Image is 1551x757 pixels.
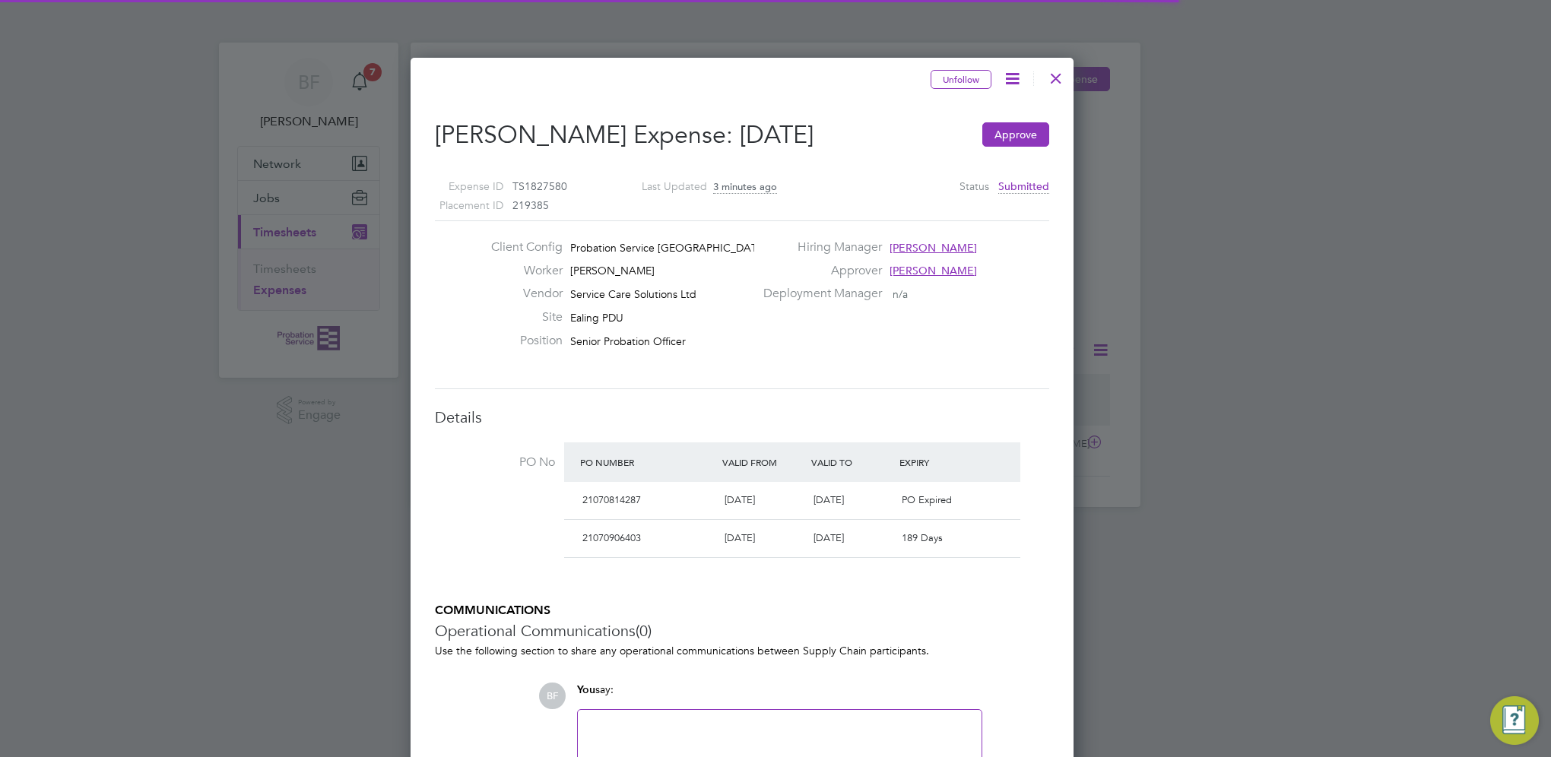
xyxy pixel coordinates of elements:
[754,263,882,279] label: Approver
[435,119,1049,151] h2: [PERSON_NAME] Expense:
[570,334,686,348] span: Senior Probation Officer
[435,407,1049,427] h3: Details
[931,70,991,90] button: Unfollow
[896,448,985,476] div: Expiry
[479,286,563,302] label: Vendor
[435,644,1049,657] p: Use the following section to share any operational communications between Supply Chain participants.
[576,448,718,476] div: PO Number
[416,177,503,196] label: Expense ID
[479,263,563,279] label: Worker
[582,531,641,544] span: 21070906403
[740,120,814,150] span: [DATE]
[718,448,807,476] div: Valid From
[754,286,882,302] label: Deployment Manager
[570,287,696,301] span: Service Care Solutions Ltd
[539,683,566,709] span: BF
[570,311,623,325] span: Ealing PDU
[570,264,655,277] span: [PERSON_NAME]
[577,683,595,696] span: You
[435,621,1049,641] h3: Operational Communications
[479,309,563,325] label: Site
[959,177,989,196] label: Status
[814,531,844,544] span: [DATE]
[620,177,707,196] label: Last Updated
[893,287,908,301] span: n/a
[754,239,882,255] label: Hiring Manager
[577,683,982,709] div: say:
[479,333,563,349] label: Position
[890,241,977,255] span: [PERSON_NAME]
[1490,696,1539,745] button: Engage Resource Center
[416,196,503,215] label: Placement ID
[982,122,1049,147] button: Approve
[582,493,641,506] span: 21070814287
[435,603,1049,619] h5: COMMUNICATIONS
[725,493,755,506] span: [DATE]
[814,493,844,506] span: [DATE]
[570,241,767,255] span: Probation Service [GEOGRAPHIC_DATA]
[435,455,555,470] label: PO No
[512,198,549,212] span: 219385
[998,179,1049,194] span: Submitted
[713,180,777,194] span: 3 minutes ago
[512,179,567,193] span: TS1827580
[890,264,977,277] span: [PERSON_NAME]
[479,239,563,255] label: Client Config
[725,531,755,544] span: [DATE]
[902,531,943,544] span: 189 Days
[636,621,652,641] span: (0)
[807,448,896,476] div: Valid To
[902,493,952,506] span: PO Expired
